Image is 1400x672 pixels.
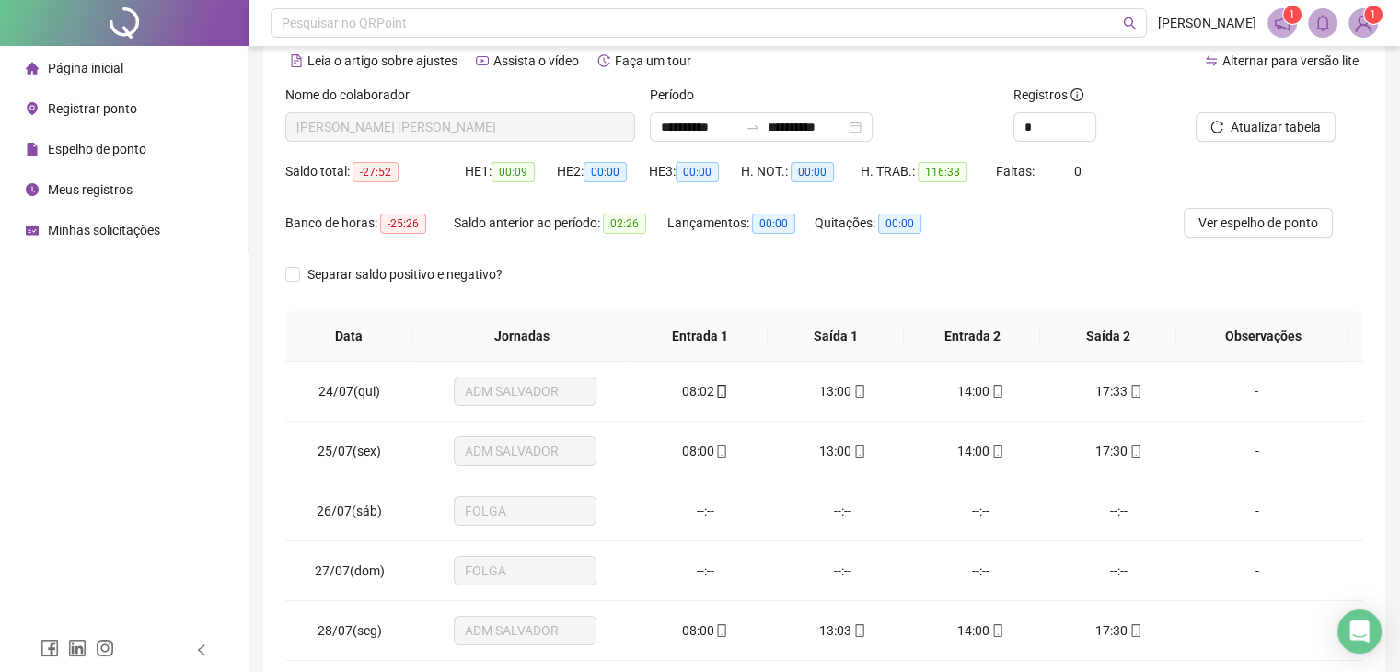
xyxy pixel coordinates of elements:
span: Espelho de ponto [48,142,146,156]
span: 28/07(seg) [318,623,382,638]
span: Assista o vídeo [493,53,579,68]
span: 00:00 [676,162,719,182]
span: mobile [713,445,728,458]
span: Leia o artigo sobre ajustes [307,53,457,68]
div: 13:00 [789,381,897,401]
span: Separar saldo positivo e negativo? [300,264,510,284]
div: Quitações: [815,213,949,234]
span: [PERSON_NAME] [1158,13,1256,33]
sup: 1 [1283,6,1302,24]
span: 0 [1074,164,1082,179]
span: search [1123,17,1137,30]
th: Observações [1176,311,1349,362]
span: history [597,54,610,67]
span: -27:52 [353,162,399,182]
div: 08:02 [651,381,759,401]
span: mobile [851,624,866,637]
span: 00:00 [791,162,834,182]
span: mobile [713,624,728,637]
div: - [1202,381,1311,401]
span: 1 [1289,8,1295,21]
div: 17:30 [1065,620,1174,641]
div: 17:30 [1065,441,1174,461]
span: -25:26 [380,214,426,234]
div: --:-- [927,561,1036,581]
th: Entrada 1 [631,311,768,362]
div: Saldo total: [285,161,465,182]
span: reload [1210,121,1223,133]
span: home [26,62,39,75]
span: 02:26 [603,214,646,234]
div: --:-- [1065,501,1174,521]
span: Página inicial [48,61,123,75]
div: Saldo anterior ao período: [454,213,667,234]
span: 116:38 [918,162,967,182]
span: Faltas: [996,164,1037,179]
span: 26/07(sáb) [317,504,382,518]
span: Atualizar tabela [1231,117,1321,137]
div: --:-- [1065,561,1174,581]
span: mobile [989,624,1004,637]
span: notification [1274,15,1290,31]
div: 14:00 [927,441,1036,461]
span: 24/07(qui) [318,384,380,399]
span: file-text [290,54,303,67]
th: Data [285,311,412,362]
th: Entrada 2 [904,311,1040,362]
div: Lançamentos: [667,213,815,234]
span: Observações [1191,326,1335,346]
div: - [1202,441,1311,461]
div: --:-- [651,501,759,521]
span: mobile [1128,445,1142,458]
div: HE 3: [649,161,741,182]
sup: Atualize o seu contato no menu Meus Dados [1364,6,1383,24]
span: file [26,143,39,156]
span: Registros [1013,85,1083,105]
span: FOLGA [465,557,585,585]
span: Meus registros [48,182,133,197]
span: bell [1314,15,1331,31]
span: Faça um tour [615,53,691,68]
div: HE 1: [465,161,557,182]
span: facebook [40,639,59,657]
span: instagram [96,639,114,657]
span: mobile [1128,385,1142,398]
span: swap [1205,54,1218,67]
span: linkedin [68,639,87,657]
span: mobile [989,385,1004,398]
span: ADM SALVADOR [465,437,585,465]
div: Open Intercom Messenger [1337,609,1382,654]
div: --:-- [789,561,897,581]
div: 14:00 [927,381,1036,401]
div: 08:00 [651,441,759,461]
th: Saída 2 [1040,311,1176,362]
span: 1 [1370,8,1376,21]
span: 25/07(sex) [318,444,381,458]
th: Saída 1 [768,311,904,362]
span: youtube [476,54,489,67]
div: 13:03 [789,620,897,641]
div: 13:00 [789,441,897,461]
span: FOLGA [465,497,585,525]
label: Período [650,85,706,105]
span: 00:09 [492,162,535,182]
span: environment [26,102,39,115]
div: H. NOT.: [741,161,861,182]
div: H. TRAB.: [861,161,995,182]
div: 08:00 [651,620,759,641]
span: mobile [713,385,728,398]
span: Registrar ponto [48,101,137,116]
span: info-circle [1070,88,1083,101]
div: 14:00 [927,620,1036,641]
label: Nome do colaborador [285,85,422,105]
span: left [195,643,208,656]
div: - [1202,561,1311,581]
button: Ver espelho de ponto [1184,208,1333,238]
span: 27/07(dom) [315,563,385,578]
span: mobile [1128,624,1142,637]
span: schedule [26,224,39,237]
span: 00:00 [752,214,795,234]
span: ELIANA SANTOS ALVES DA SILVA [296,113,624,141]
span: 00:00 [584,162,627,182]
span: swap-right [746,120,760,134]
